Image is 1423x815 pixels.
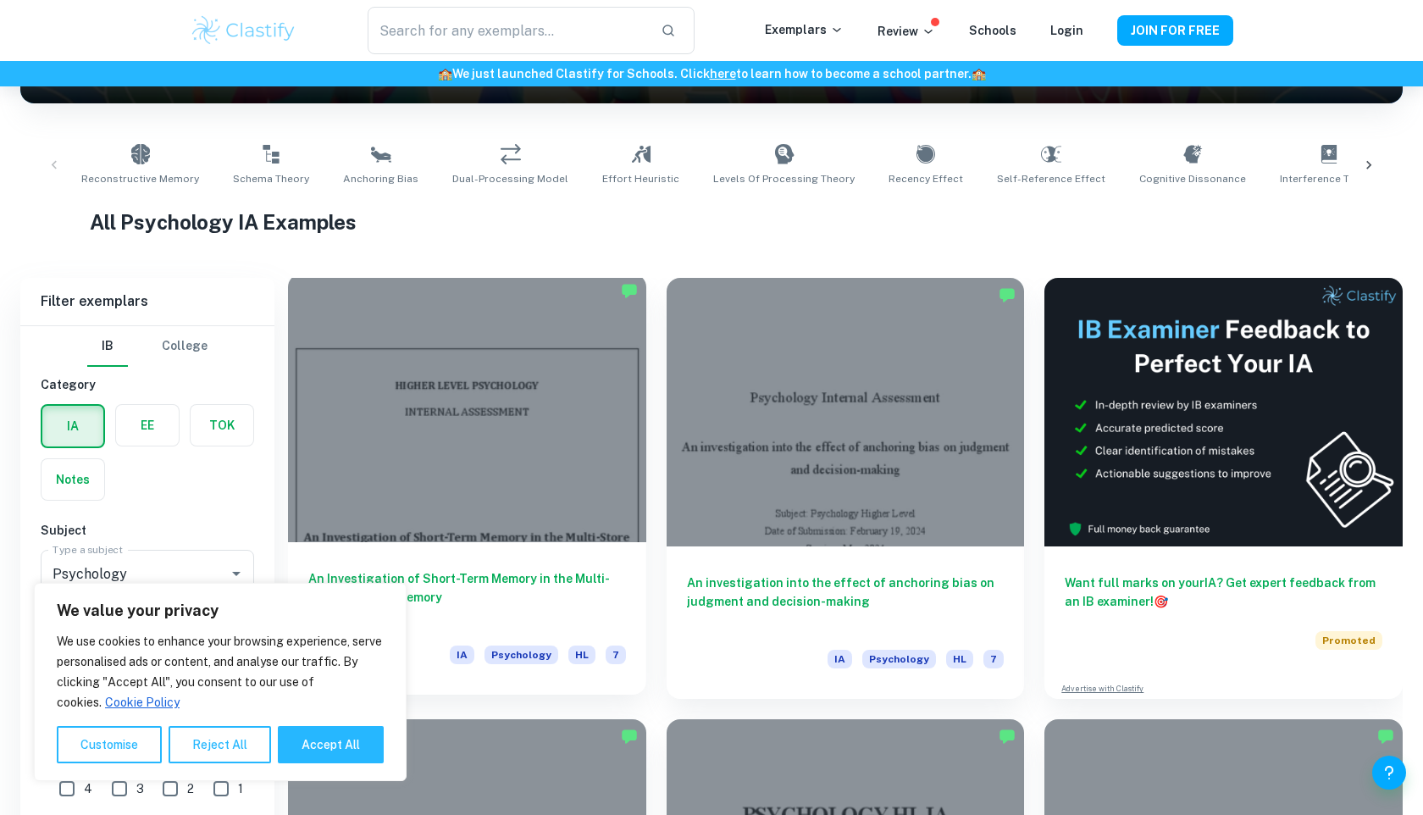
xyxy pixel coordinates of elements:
[999,728,1016,745] img: Marked
[983,650,1004,668] span: 7
[53,542,123,557] label: Type a subject
[1061,683,1143,695] a: Advertise with Clastify
[57,631,384,712] p: We use cookies to enhance your browsing experience, serve personalised ads or content, and analys...
[621,728,638,745] img: Marked
[187,779,194,798] span: 2
[946,650,973,668] span: HL
[3,64,1420,83] h6: We just launched Clastify for Schools. Click to learn how to become a school partner.
[1117,15,1233,46] button: JOIN FOR FREE
[972,67,986,80] span: 🏫
[116,405,179,446] button: EE
[452,171,568,186] span: Dual-Processing Model
[997,171,1105,186] span: Self-Reference Effect
[278,726,384,763] button: Accept All
[90,207,1334,237] h1: All Psychology IA Examples
[136,779,144,798] span: 3
[20,278,274,325] h6: Filter exemplars
[862,650,936,668] span: Psychology
[828,650,852,668] span: IA
[878,22,935,41] p: Review
[42,406,103,446] button: IA
[765,20,844,39] p: Exemplars
[84,779,92,798] span: 4
[190,14,297,47] img: Clastify logo
[450,646,474,664] span: IA
[889,171,963,186] span: Recency Effect
[41,521,254,540] h6: Subject
[104,695,180,710] a: Cookie Policy
[1044,278,1403,546] img: Thumbnail
[1372,756,1406,790] button: Help and Feedback
[687,574,1005,629] h6: An investigation into the effect of anchoring bias on judgment and decision-making
[308,569,626,625] h6: An Investigation of Short-Term Memory in the Multi-Store Model of Memory
[224,562,248,585] button: Open
[238,779,243,798] span: 1
[602,171,679,186] span: Effort Heuristic
[606,646,626,664] span: 7
[438,67,452,80] span: 🏫
[1065,574,1382,611] h6: Want full marks on your IA ? Get expert feedback from an IB examiner!
[87,326,128,367] button: IB
[191,405,253,446] button: TOK
[233,171,309,186] span: Schema Theory
[288,278,646,699] a: An Investigation of Short-Term Memory in the Multi-Store Model of MemoryIAPsychologyHL7
[1044,278,1403,699] a: Want full marks on yourIA? Get expert feedback from an IB examiner!PromotedAdvertise with Clastify
[621,282,638,299] img: Marked
[1315,631,1382,650] span: Promoted
[667,278,1025,699] a: An investigation into the effect of anchoring bias on judgment and decision-makingIAPsychologyHL7
[713,171,855,186] span: Levels of Processing Theory
[41,375,254,394] h6: Category
[1377,728,1394,745] img: Marked
[1139,171,1246,186] span: Cognitive Dissonance
[969,24,1016,37] a: Schools
[57,726,162,763] button: Customise
[710,67,736,80] a: here
[34,583,407,781] div: We value your privacy
[484,646,558,664] span: Psychology
[1154,595,1168,608] span: 🎯
[368,7,647,54] input: Search for any exemplars...
[169,726,271,763] button: Reject All
[87,326,208,367] div: Filter type choice
[81,171,199,186] span: Reconstructive Memory
[42,459,104,500] button: Notes
[999,286,1016,303] img: Marked
[162,326,208,367] button: College
[568,646,595,664] span: HL
[1280,171,1377,186] span: Interference Theory
[57,601,384,621] p: We value your privacy
[343,171,418,186] span: Anchoring Bias
[1050,24,1083,37] a: Login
